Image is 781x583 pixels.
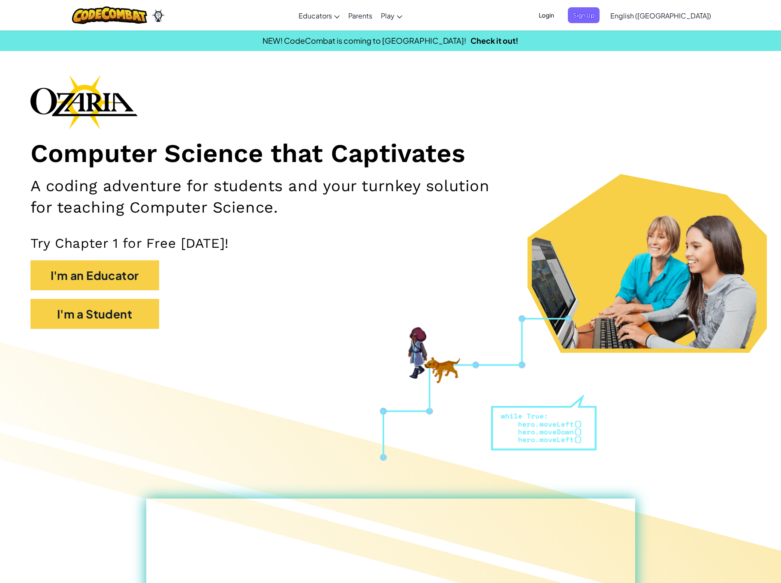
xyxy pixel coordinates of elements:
button: Sign Up [568,7,600,23]
img: CodeCombat logo [72,6,147,24]
span: Educators [299,11,332,20]
img: Ozaria [151,9,165,22]
span: NEW! CodeCombat is coming to [GEOGRAPHIC_DATA]! [262,36,466,45]
p: Try Chapter 1 for Free [DATE]! [30,235,751,252]
a: Check it out! [470,36,519,45]
button: Login [534,7,559,23]
a: Parents [344,4,377,27]
a: Play [377,4,407,27]
h1: Computer Science that Captivates [30,138,751,169]
h2: A coding adventure for students and your turnkey solution for teaching Computer Science. [30,175,513,218]
button: I'm an Educator [30,260,159,290]
span: English ([GEOGRAPHIC_DATA]) [610,11,711,20]
button: I'm a Student [30,299,159,329]
span: Play [381,11,395,20]
a: English ([GEOGRAPHIC_DATA]) [606,4,715,27]
a: Educators [294,4,344,27]
img: Ozaria branding logo [30,75,138,129]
